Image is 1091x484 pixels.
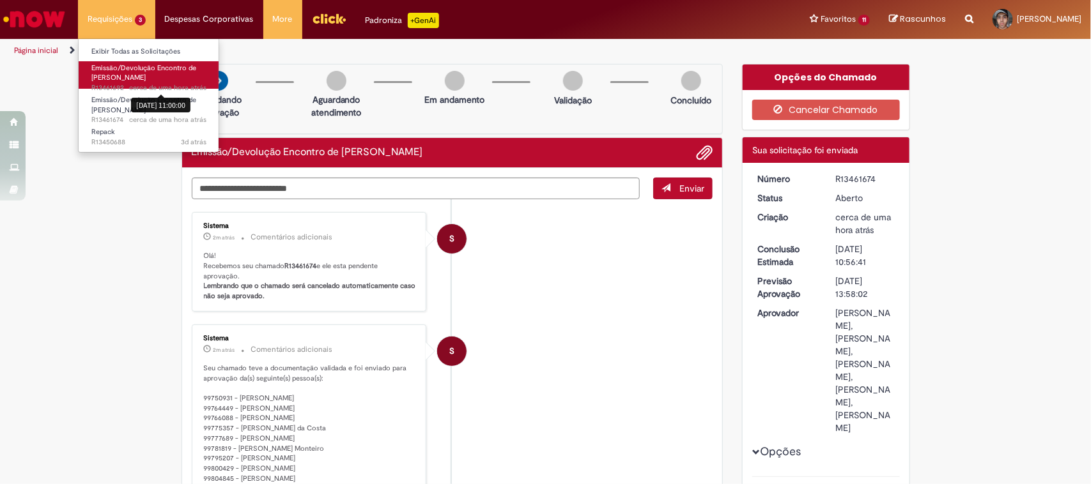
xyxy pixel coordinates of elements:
p: Concluído [670,94,711,107]
button: Cancelar Chamado [752,100,900,120]
img: img-circle-grey.png [681,71,701,91]
small: Comentários adicionais [251,232,333,243]
img: click_logo_yellow_360x200.png [312,9,346,28]
div: Sistema [204,222,417,230]
img: img-circle-grey.png [445,71,465,91]
div: [PERSON_NAME], [PERSON_NAME], [PERSON_NAME], [PERSON_NAME], [PERSON_NAME] [836,306,895,434]
div: Aberto [836,192,895,204]
dt: Status [748,192,826,204]
span: 3d atrás [181,137,206,147]
ul: Requisições [78,38,219,153]
div: System [437,337,467,366]
span: Despesas Corporativas [165,13,254,26]
time: 29/08/2025 10:56:36 [836,211,892,236]
button: Adicionar anexos [696,144,713,161]
time: 29/08/2025 11:58:04 [213,346,235,354]
a: Página inicial [14,45,58,56]
dt: Conclusão Estimada [748,243,826,268]
p: Aguardando atendimento [306,93,368,119]
div: System [437,224,467,253]
a: Rascunhos [889,13,946,26]
textarea: Digite sua mensagem aqui... [192,178,640,200]
p: Em andamento [424,93,484,106]
dt: Número [748,172,826,185]
span: More [273,13,293,26]
small: Comentários adicionais [251,344,333,355]
p: Validação [554,94,592,107]
span: Emissão/Devolução Encontro de [PERSON_NAME] [91,95,196,115]
span: Favoritos [821,13,856,26]
span: Enviar [679,183,704,194]
p: Olá! Recebemos seu chamado e ele esta pendente aprovação. [204,251,417,301]
b: Lembrando que o chamado será cancelado automaticamente caso não seja aprovado. [204,281,418,301]
span: 2m atrás [213,234,235,241]
span: Rascunhos [900,13,946,25]
div: [DATE] 13:58:02 [836,275,895,300]
span: R13461692 [91,83,206,93]
span: Emissão/Devolução Encontro de [PERSON_NAME] [91,63,196,83]
h2: Emissão/Devolução Encontro de Contas Fornecedor Histórico de tíquete [192,147,423,158]
span: cerca de uma hora atrás [129,115,206,125]
p: +GenAi [408,13,439,28]
a: Aberto R13461674 : Emissão/Devolução Encontro de Contas Fornecedor [79,93,219,121]
span: Repack [91,127,115,137]
div: R13461674 [836,172,895,185]
time: 29/08/2025 11:58:13 [213,234,235,241]
span: [PERSON_NAME] [1017,13,1081,24]
div: Opções do Chamado [743,64,909,90]
div: [DATE] 11:00:00 [131,98,190,112]
b: R13461674 [285,261,317,271]
span: 2m atrás [213,346,235,354]
a: Aberto R13461692 : Emissão/Devolução Encontro de Contas Fornecedor [79,61,219,89]
span: cerca de uma hora atrás [836,211,892,236]
span: R13461674 [91,115,206,125]
time: 27/08/2025 08:16:07 [181,137,206,147]
span: 11 [858,15,870,26]
button: Enviar [653,178,713,199]
span: S [449,223,454,254]
dt: Criação [748,211,826,223]
span: Sua solicitação foi enviada [752,144,858,156]
ul: Trilhas de página [10,39,718,63]
img: img-circle-grey.png [327,71,346,91]
a: Aberto R13450688 : Repack [79,125,219,149]
a: Exibir Todas as Solicitações [79,45,219,59]
img: ServiceNow [1,6,67,32]
span: S [449,336,454,367]
div: Padroniza [366,13,439,28]
div: 29/08/2025 10:56:36 [836,211,895,236]
div: Sistema [204,335,417,342]
span: 3 [135,15,146,26]
div: [DATE] 10:56:41 [836,243,895,268]
dt: Previsão Aprovação [748,275,826,300]
span: R13450688 [91,137,206,147]
span: cerca de uma hora atrás [129,83,206,93]
dt: Aprovador [748,306,826,319]
span: Requisições [88,13,132,26]
img: img-circle-grey.png [563,71,583,91]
